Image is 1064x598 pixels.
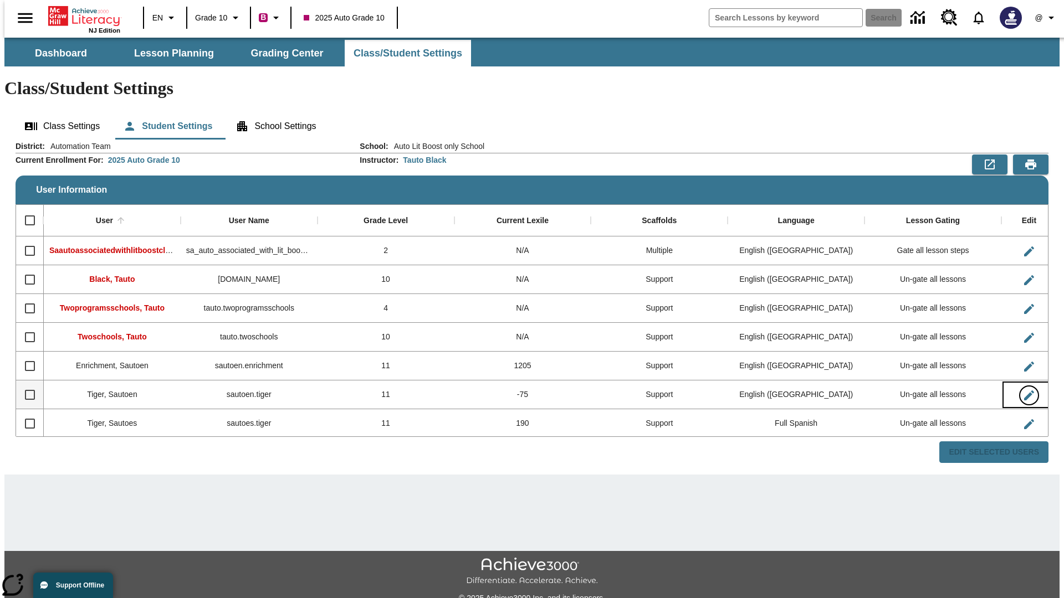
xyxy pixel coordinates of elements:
[345,40,471,66] button: Class/Student Settings
[454,294,591,323] div: N/A
[181,380,318,409] div: sautoen.tiger
[728,265,864,294] div: English (US)
[152,12,163,24] span: EN
[864,236,1001,265] div: Gate all lesson steps
[16,113,1048,140] div: Class/Student Settings
[318,323,454,352] div: 10
[1018,384,1040,406] button: Edit User
[4,40,472,66] div: SubNavbar
[864,294,1001,323] div: Un-gate all lessons
[454,265,591,294] div: N/A
[60,303,165,312] span: Twoprogramsschools, Tauto
[78,332,147,341] span: Twoschools, Tauto
[1035,12,1042,24] span: @
[591,380,728,409] div: Support
[728,380,864,409] div: English (US)
[864,323,1001,352] div: Un-gate all lessons
[1018,269,1040,291] button: Edit User
[728,352,864,380] div: English (US)
[89,275,135,283] span: Black, Tauto
[96,216,113,226] div: User
[16,113,109,140] button: Class Settings
[728,294,864,323] div: English (US)
[964,3,993,32] a: Notifications
[232,40,342,66] button: Grading Center
[114,113,221,140] button: Student Settings
[388,141,484,152] span: Auto Lit Boost only School
[36,185,107,195] span: User Information
[254,8,287,28] button: Boost Class color is violet red. Change class color
[454,236,591,265] div: N/A
[229,216,269,226] div: User Name
[454,380,591,409] div: -75
[227,113,325,140] button: School Settings
[972,154,1007,174] button: Export to CSV
[108,154,180,166] div: 2025 Auto Grade 10
[591,236,728,265] div: Multiple
[934,3,964,33] a: Resource Center, Will open in new tab
[591,352,728,380] div: Support
[1018,413,1040,435] button: Edit User
[88,419,137,427] span: Tiger, Sautoes
[89,27,120,34] span: NJ Edition
[728,323,864,352] div: English (US)
[318,265,454,294] div: 10
[1013,154,1048,174] button: Print Preview
[147,8,183,28] button: Language: EN, Select a language
[48,4,120,34] div: Home
[591,294,728,323] div: Support
[591,265,728,294] div: Support
[6,40,116,66] button: Dashboard
[1029,8,1064,28] button: Profile/Settings
[864,265,1001,294] div: Un-gate all lessons
[1018,298,1040,320] button: Edit User
[318,409,454,438] div: 11
[33,573,113,598] button: Support Offline
[119,40,229,66] button: Lesson Planning
[728,236,864,265] div: English (US)
[16,141,1048,463] div: User Information
[181,294,318,323] div: tauto.twoprogramsschools
[642,216,677,226] div: Scaffolds
[1018,355,1040,378] button: Edit User
[454,352,591,380] div: 1205
[304,12,384,24] span: 2025 Auto Grade 10
[591,409,728,438] div: Support
[318,294,454,323] div: 4
[1018,327,1040,349] button: Edit User
[1022,216,1036,226] div: Edit
[993,3,1029,32] button: Select a new avatar
[360,142,388,151] h2: School :
[87,390,137,399] span: Tiger, Sautoen
[864,380,1001,409] div: Un-gate all lessons
[466,558,598,586] img: Achieve3000 Differentiate Accelerate Achieve
[181,352,318,380] div: sautoen.enrichment
[454,323,591,352] div: N/A
[1000,7,1022,29] img: Avatar
[260,11,266,24] span: B
[497,216,549,226] div: Current Lexile
[45,141,111,152] span: Automation Team
[454,409,591,438] div: 190
[864,352,1001,380] div: Un-gate all lessons
[191,8,247,28] button: Grade: Grade 10, Select a grade
[56,581,104,589] span: Support Offline
[181,323,318,352] div: tauto.twoschools
[195,12,227,24] span: Grade 10
[181,409,318,438] div: sautoes.tiger
[318,352,454,380] div: 11
[403,154,446,166] div: Tauto Black
[16,142,45,151] h2: District :
[4,78,1060,99] h1: Class/Student Settings
[318,236,454,265] div: 2
[181,265,318,294] div: tauto.black
[906,216,960,226] div: Lesson Gating
[360,156,398,165] h2: Instructor :
[181,236,318,265] div: sa_auto_associated_with_lit_boost_classes
[318,380,454,409] div: 11
[16,156,104,165] h2: Current Enrollment For :
[49,246,285,255] span: Saautoassociatedwithlitboostcl, Saautoassociatedwithlitboostcl
[709,9,862,27] input: search field
[728,409,864,438] div: Full Spanish
[904,3,934,33] a: Data Center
